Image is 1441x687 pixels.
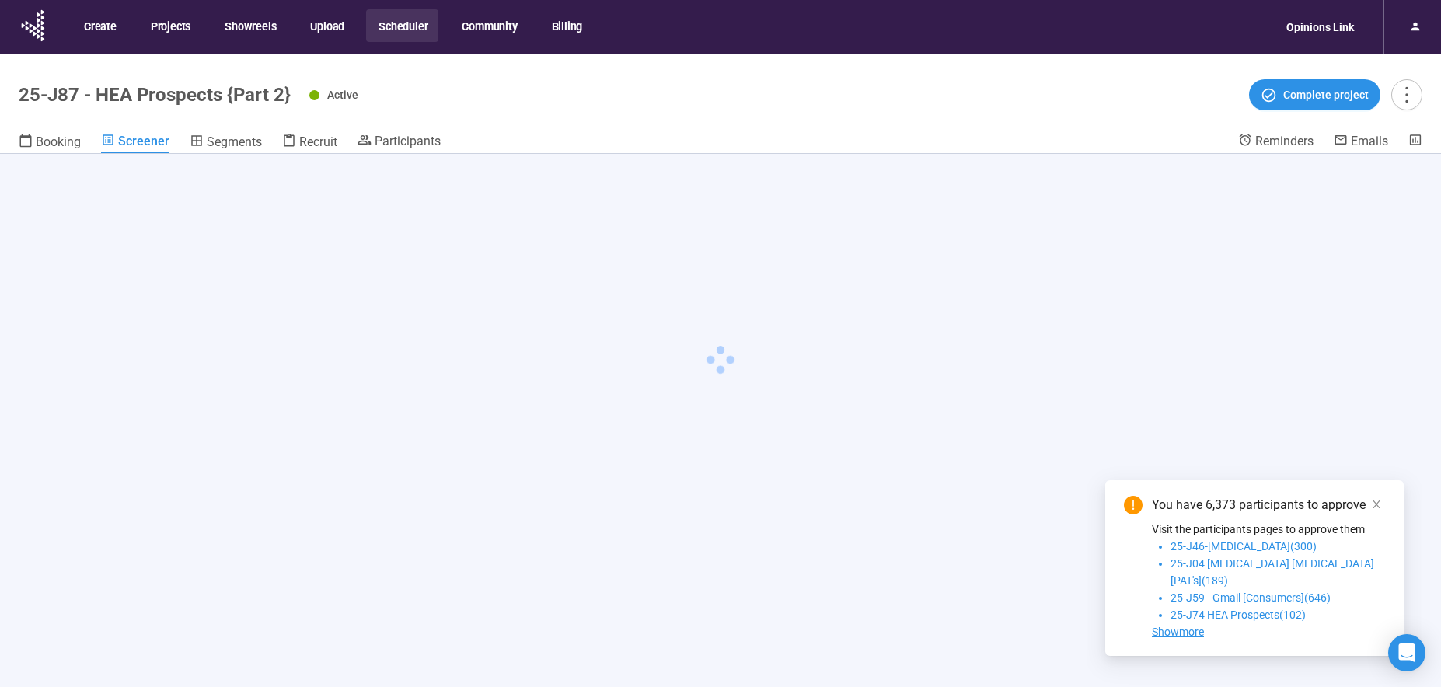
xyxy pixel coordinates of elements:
span: Booking [36,134,81,149]
span: 25-J46-[MEDICAL_DATA](300) [1171,540,1317,553]
span: more [1396,84,1417,105]
div: Open Intercom Messenger [1388,634,1425,671]
span: Active [327,89,358,101]
button: more [1391,79,1422,110]
span: Recruit [299,134,337,149]
span: Emails [1351,134,1388,148]
a: Screener [101,133,169,153]
span: close [1371,499,1382,510]
button: Projects [138,9,201,42]
button: Billing [539,9,594,42]
span: Complete project [1283,86,1369,103]
h1: 25-J87 - HEA Prospects {Part 2} [19,84,291,106]
button: Scheduler [366,9,438,42]
span: Participants [375,134,441,148]
button: Upload [298,9,355,42]
p: Visit the participants pages to approve them [1152,521,1385,538]
span: 25-J59 - Gmail [Consumers](646) [1171,591,1331,604]
span: Showmore [1152,626,1204,638]
span: Screener [118,134,169,148]
a: Recruit [282,133,337,153]
div: You have 6,373 participants to approve [1152,496,1385,514]
button: Complete project [1249,79,1380,110]
div: Opinions Link [1277,12,1363,42]
a: Participants [358,133,441,152]
a: Segments [190,133,262,153]
button: Community [449,9,528,42]
a: Emails [1334,133,1388,152]
span: 25-J74 HEA Prospects(102) [1171,609,1306,621]
a: Booking [19,133,81,153]
a: Reminders [1238,133,1314,152]
span: Reminders [1255,134,1314,148]
span: exclamation-circle [1124,496,1143,514]
span: Segments [207,134,262,149]
button: Showreels [212,9,287,42]
span: 25-J04 [MEDICAL_DATA] [MEDICAL_DATA] [PAT's](189) [1171,557,1374,587]
button: Create [72,9,127,42]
